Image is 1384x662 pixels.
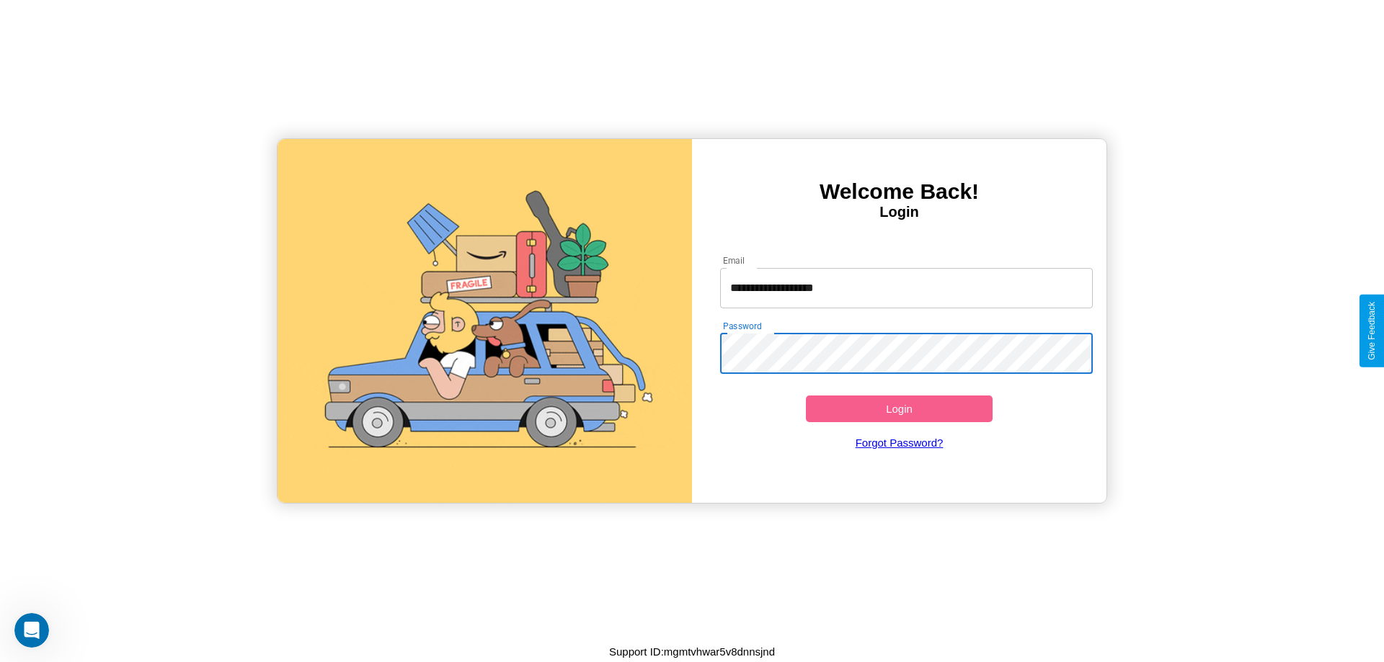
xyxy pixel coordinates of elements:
h4: Login [692,204,1106,220]
button: Login [806,395,993,422]
img: gif [278,139,692,503]
p: Support ID: mgmtvhwar5v8dnnsjnd [609,642,775,661]
label: Email [723,254,745,267]
h3: Welcome Back! [692,179,1106,204]
iframe: Intercom live chat [14,613,49,648]
label: Password [723,320,761,332]
div: Give Feedback [1367,302,1377,360]
a: Forgot Password? [713,422,1086,463]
